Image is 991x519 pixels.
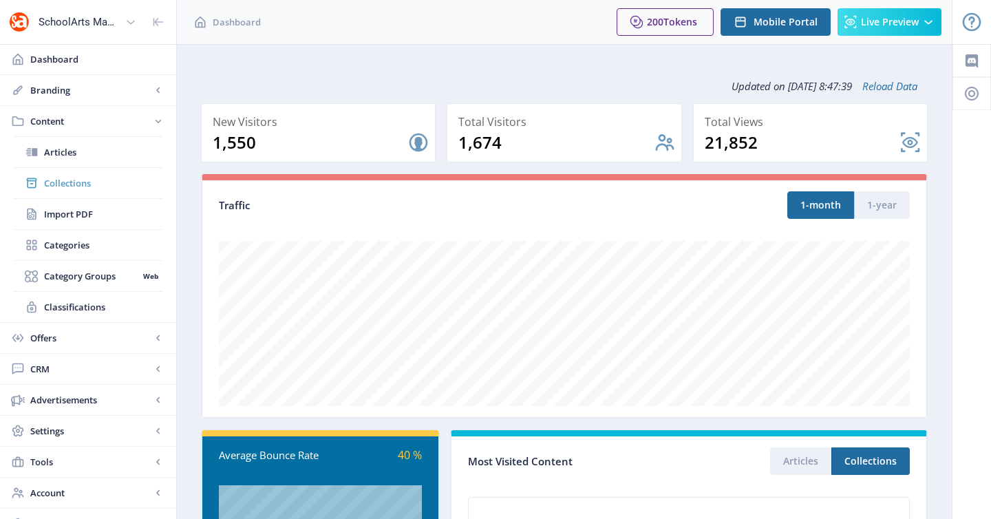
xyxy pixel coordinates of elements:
[213,131,407,153] div: 1,550
[30,331,151,345] span: Offers
[468,451,689,472] div: Most Visited Content
[854,191,910,219] button: 1-year
[213,112,429,131] div: New Visitors
[861,17,919,28] span: Live Preview
[458,112,675,131] div: Total Visitors
[14,137,162,167] a: Articles
[14,292,162,322] a: Classifications
[219,447,321,463] div: Average Bounce Rate
[39,7,120,37] div: SchoolArts Magazine
[398,447,422,463] span: 40 %
[30,114,151,128] span: Content
[770,447,831,475] button: Articles
[44,145,162,159] span: Articles
[44,176,162,190] span: Collections
[617,8,714,36] button: 200Tokens
[213,15,261,29] span: Dashboard
[44,207,162,221] span: Import PDF
[30,424,151,438] span: Settings
[138,269,162,283] nb-badge: Web
[201,69,928,103] div: Updated on [DATE] 8:47:39
[831,447,910,475] button: Collections
[30,83,151,97] span: Branding
[44,238,162,252] span: Categories
[30,52,165,66] span: Dashboard
[14,230,162,260] a: Categories
[838,8,941,36] button: Live Preview
[219,198,564,213] div: Traffic
[705,131,899,153] div: 21,852
[705,112,921,131] div: Total Views
[30,486,151,500] span: Account
[30,362,151,376] span: CRM
[787,191,854,219] button: 1-month
[458,131,653,153] div: 1,674
[14,199,162,229] a: Import PDF
[30,455,151,469] span: Tools
[14,261,162,291] a: Category GroupsWeb
[44,300,162,314] span: Classifications
[44,269,138,283] span: Category Groups
[8,11,30,33] img: properties.app_icon.png
[852,79,917,93] a: Reload Data
[14,168,162,198] a: Collections
[663,15,697,28] span: Tokens
[754,17,818,28] span: Mobile Portal
[30,393,151,407] span: Advertisements
[721,8,831,36] button: Mobile Portal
